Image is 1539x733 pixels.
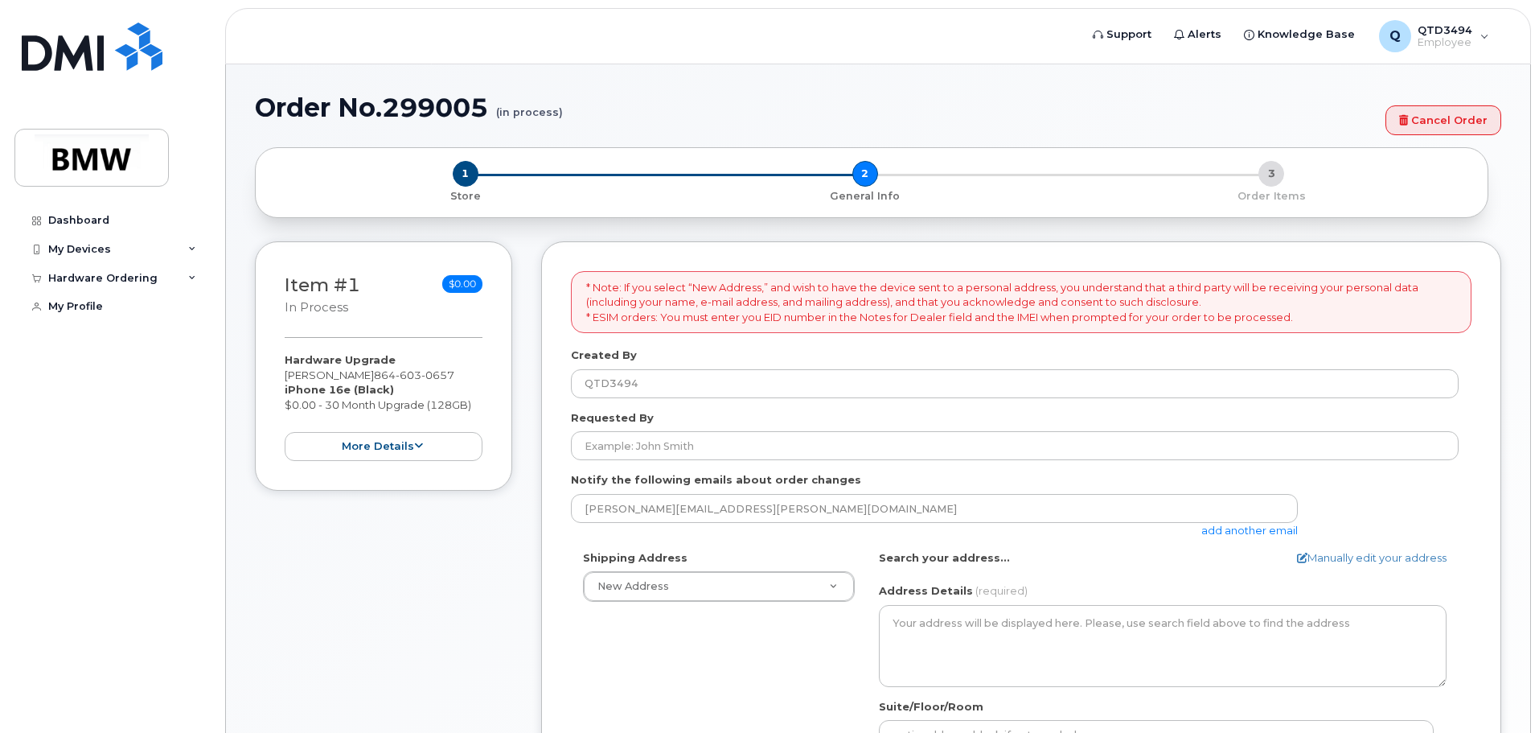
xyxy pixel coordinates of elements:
[1385,105,1501,135] a: Cancel Order
[571,494,1298,523] input: Example: john@appleseed.com
[571,472,861,488] label: Notify the following emails about order changes
[269,187,662,204] a: 1 Store
[571,431,1459,460] input: Example: John Smith
[879,550,1010,566] label: Search your address...
[285,275,360,316] h3: Item #1
[453,161,478,187] span: 1
[255,93,1377,121] h1: Order No.299005
[374,369,454,381] span: 864
[584,572,854,601] a: New Address
[975,584,1028,597] span: (required)
[396,369,421,381] span: 603
[285,432,482,462] button: more details
[571,410,654,426] label: Requested By
[571,348,637,363] label: Created By
[285,353,396,366] strong: Hardware Upgrade
[421,369,454,381] span: 0657
[496,93,563,118] small: (in process)
[275,189,655,204] p: Store
[1201,524,1298,537] a: add another email
[285,300,348,315] small: in process
[285,352,482,461] div: [PERSON_NAME] $0.00 - 30 Month Upgrade (128GB)
[879,583,973,599] label: Address Details
[597,580,669,592] span: New Address
[1297,550,1447,566] a: Manually edit your address
[285,383,394,396] strong: iPhone 16e (Black)
[879,699,983,714] label: Suite/Floor/Room
[583,550,687,566] label: Shipping Address
[586,280,1456,325] p: * Note: If you select “New Address,” and wish to have the device sent to a personal address, you ...
[442,275,482,293] span: $0.00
